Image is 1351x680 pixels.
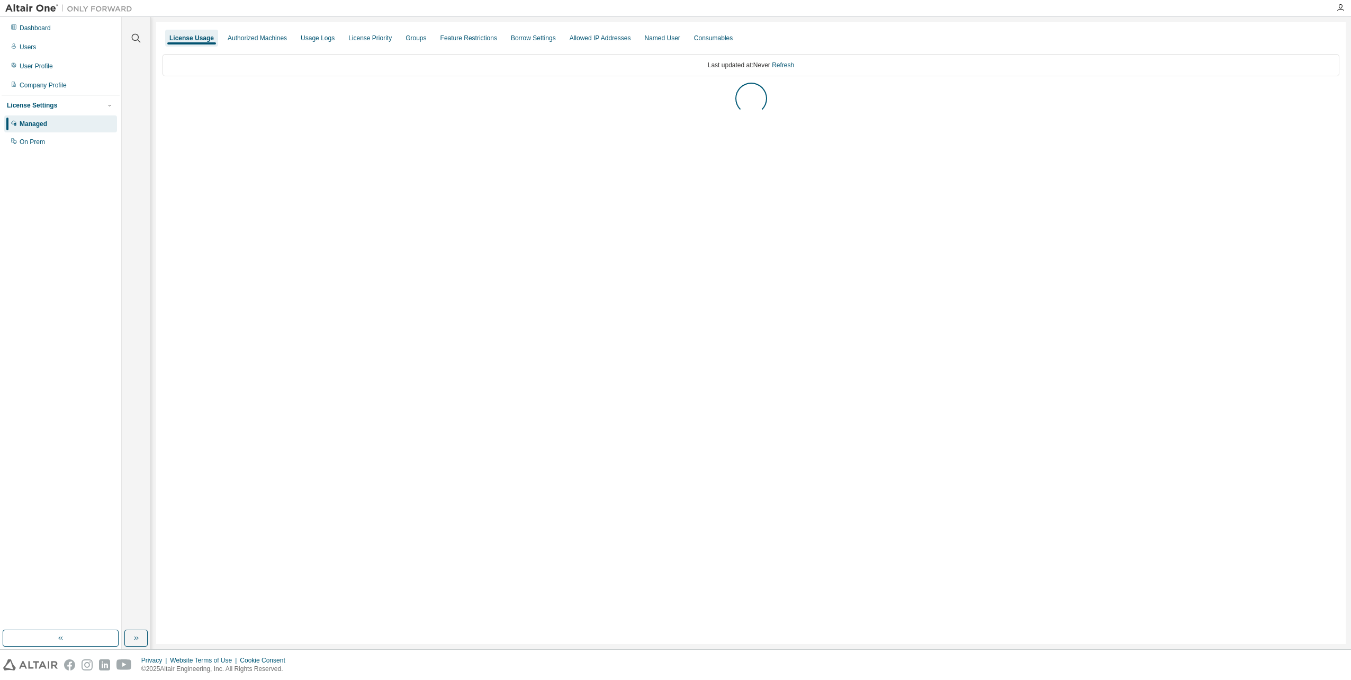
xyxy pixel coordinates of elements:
img: instagram.svg [82,659,93,670]
div: User Profile [20,62,53,70]
div: Groups [406,34,426,42]
div: Company Profile [20,81,67,90]
div: Named User [644,34,680,42]
div: Borrow Settings [511,34,556,42]
div: On Prem [20,138,45,146]
div: Users [20,43,36,51]
img: Altair One [5,3,138,14]
div: Dashboard [20,24,51,32]
div: Allowed IP Addresses [570,34,631,42]
div: Cookie Consent [240,656,291,665]
div: Usage Logs [301,34,335,42]
div: Authorized Machines [228,34,287,42]
div: Consumables [694,34,733,42]
img: altair_logo.svg [3,659,58,670]
img: facebook.svg [64,659,75,670]
p: © 2025 Altair Engineering, Inc. All Rights Reserved. [141,665,292,674]
div: License Priority [348,34,392,42]
img: linkedin.svg [99,659,110,670]
div: Last updated at: Never [163,54,1339,76]
div: Privacy [141,656,170,665]
a: Refresh [772,61,794,69]
img: youtube.svg [116,659,132,670]
div: License Usage [169,34,214,42]
div: Managed [20,120,47,128]
div: Website Terms of Use [170,656,240,665]
div: Feature Restrictions [440,34,497,42]
div: License Settings [7,101,57,110]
